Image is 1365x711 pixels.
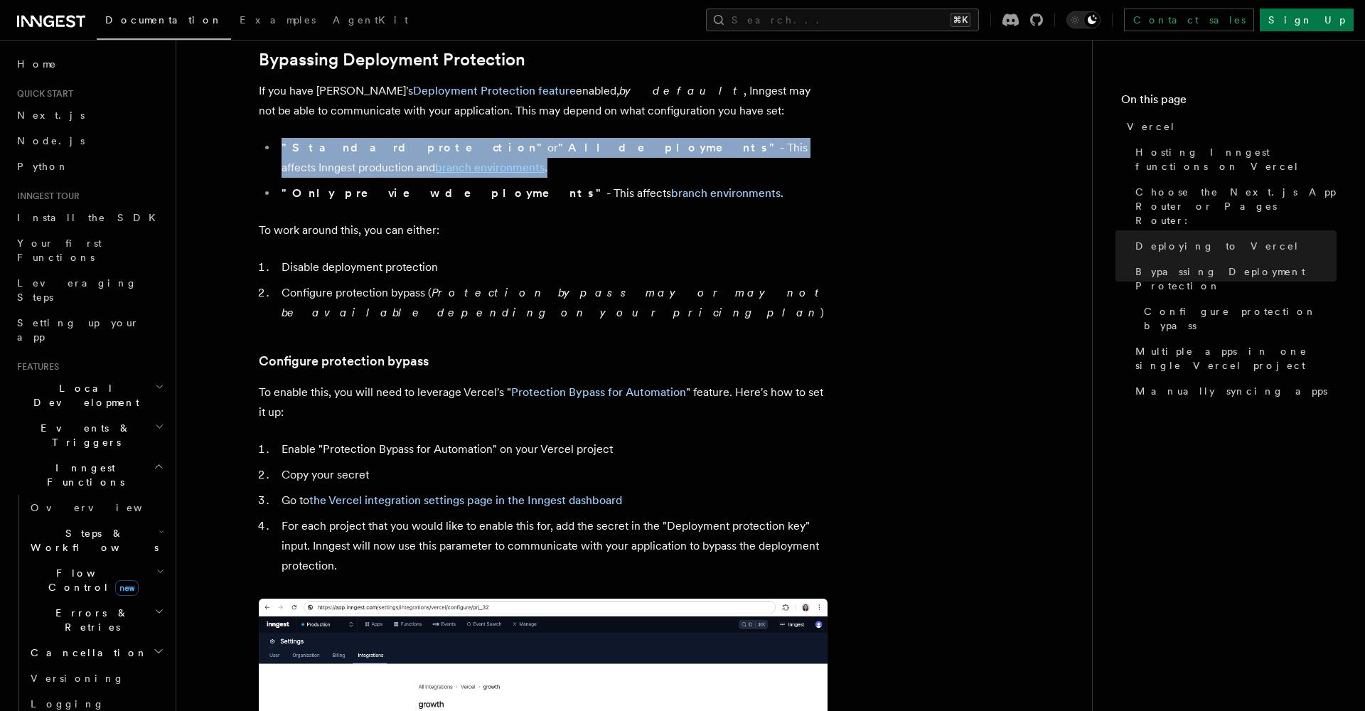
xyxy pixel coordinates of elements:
a: branch environments [671,186,781,200]
li: Enable "Protection Bypass for Automation" on your Vercel project [277,439,828,459]
span: Bypassing Deployment Protection [1135,264,1337,293]
span: Hosting Inngest functions on Vercel [1135,145,1337,173]
a: Examples [231,4,324,38]
p: To work around this, you can either: [259,220,828,240]
span: AgentKit [333,14,408,26]
span: Vercel [1127,119,1176,134]
a: Documentation [97,4,231,40]
span: Flow Control [25,566,156,594]
p: To enable this, you will need to leverage Vercel's " " feature. Here's how to set it up: [259,383,828,422]
a: Next.js [11,102,167,128]
a: Configure protection bypass [259,351,429,371]
span: Examples [240,14,316,26]
li: - This affects . [277,183,828,203]
a: Deployment Protection feature [413,84,576,97]
span: Home [17,57,57,71]
h4: On this page [1121,91,1337,114]
a: Choose the Next.js App Router or Pages Router: [1130,179,1337,233]
a: Overview [25,495,167,520]
p: If you have [PERSON_NAME]'s enabled, , Inngest may not be able to communicate with your applicati... [259,81,828,121]
a: AgentKit [324,4,417,38]
span: Events & Triggers [11,421,155,449]
em: Protection bypass may or may not be available depending on your pricing plan [282,286,825,319]
span: Manually syncing apps [1135,384,1327,398]
a: the Vercel integration settings page in the Inngest dashboard [309,493,622,507]
li: Configure protection bypass ( ) [277,283,828,323]
button: Errors & Retries [25,600,167,640]
span: new [115,580,139,596]
button: Events & Triggers [11,415,167,455]
button: Search...⌘K [706,9,979,31]
a: Setting up your app [11,310,167,350]
a: Deploying to Vercel [1130,233,1337,259]
strong: "Standard protection" [282,141,547,154]
span: Cancellation [25,646,148,660]
a: Sign Up [1260,9,1354,31]
a: Your first Functions [11,230,167,270]
button: Cancellation [25,640,167,665]
span: Inngest tour [11,191,80,202]
span: Your first Functions [17,237,102,263]
span: Features [11,361,59,373]
button: Inngest Functions [11,455,167,495]
button: Local Development [11,375,167,415]
span: Python [17,161,69,172]
span: Choose the Next.js App Router or Pages Router: [1135,185,1337,228]
a: Python [11,154,167,179]
span: Versioning [31,673,124,684]
span: Steps & Workflows [25,526,159,555]
li: For each project that you would like to enable this for, add the secret in the "Deployment protec... [277,516,828,576]
span: Documentation [105,14,223,26]
a: Bypassing Deployment Protection [1130,259,1337,299]
strong: "All deployments" [558,141,780,154]
span: Setting up your app [17,317,139,343]
span: Errors & Retries [25,606,154,634]
span: Local Development [11,381,155,410]
a: Hosting Inngest functions on Vercel [1130,139,1337,179]
a: branch environments [435,161,545,174]
button: Toggle dark mode [1066,11,1101,28]
span: Quick start [11,88,73,100]
a: Versioning [25,665,167,691]
a: Bypassing Deployment Protection [259,50,525,70]
a: Home [11,51,167,77]
a: Vercel [1121,114,1337,139]
li: or - This affects Inngest production and . [277,138,828,178]
li: Copy your secret [277,465,828,485]
strong: "Only preview deployments" [282,186,606,200]
span: Leveraging Steps [17,277,137,303]
a: Manually syncing apps [1130,378,1337,404]
kbd: ⌘K [951,13,970,27]
li: Disable deployment protection [277,257,828,277]
a: Node.js [11,128,167,154]
button: Steps & Workflows [25,520,167,560]
span: Inngest Functions [11,461,154,489]
li: Go to [277,491,828,510]
span: Multiple apps in one single Vercel project [1135,344,1337,373]
span: Logging [31,698,105,710]
span: Install the SDK [17,212,164,223]
a: Contact sales [1124,9,1254,31]
a: Configure protection bypass [1138,299,1337,338]
span: Deploying to Vercel [1135,239,1300,253]
button: Flow Controlnew [25,560,167,600]
span: Overview [31,502,177,513]
span: Next.js [17,109,85,121]
span: Configure protection bypass [1144,304,1337,333]
em: by default [619,84,744,97]
a: Leveraging Steps [11,270,167,310]
a: Protection Bypass for Automation [511,385,686,399]
span: Node.js [17,135,85,146]
a: Multiple apps in one single Vercel project [1130,338,1337,378]
a: Install the SDK [11,205,167,230]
